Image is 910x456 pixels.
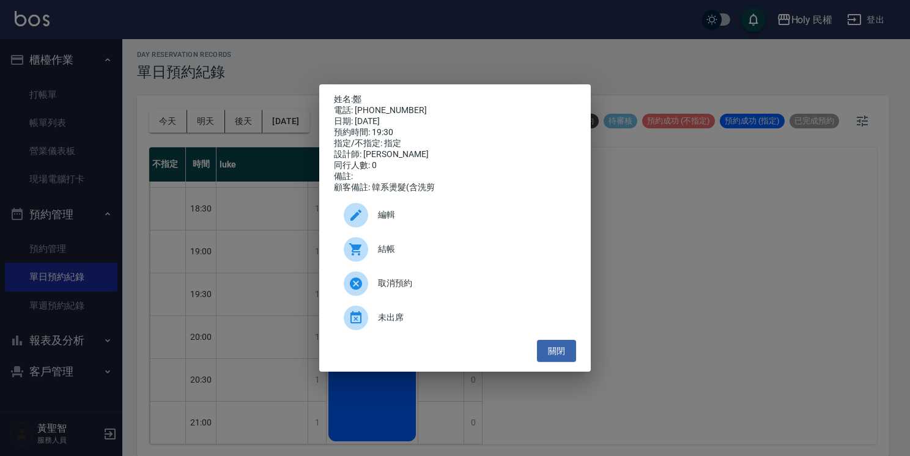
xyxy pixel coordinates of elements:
[353,94,361,104] a: 鄭
[334,301,576,335] div: 未出席
[378,277,566,290] span: 取消預約
[537,340,576,362] button: 關閉
[334,171,576,182] div: 備註:
[334,267,576,301] div: 取消預約
[334,149,576,160] div: 設計師: [PERSON_NAME]
[334,116,576,127] div: 日期: [DATE]
[378,311,566,324] span: 未出席
[378,208,566,221] span: 編輯
[334,160,576,171] div: 同行人數: 0
[334,105,576,116] div: 電話: [PHONE_NUMBER]
[334,232,576,267] a: 結帳
[334,94,576,105] p: 姓名:
[378,243,566,256] span: 結帳
[334,182,576,193] div: 顧客備註: 韓系燙髮(含洗剪
[334,127,576,138] div: 預約時間: 19:30
[334,198,576,232] div: 編輯
[334,138,576,149] div: 指定/不指定: 指定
